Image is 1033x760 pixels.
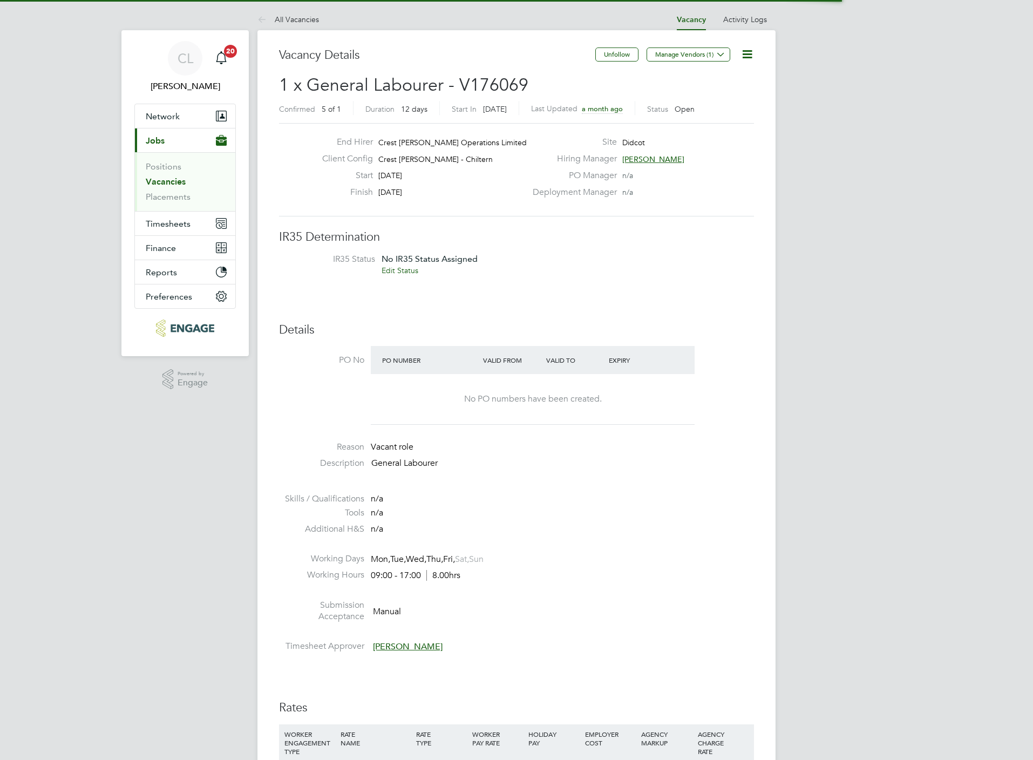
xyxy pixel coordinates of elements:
label: Confirmed [279,104,315,114]
span: CL [178,51,193,65]
button: Network [135,104,235,128]
div: HOLIDAY PAY [526,724,582,752]
a: Powered byEngage [162,369,208,390]
div: Valid From [480,350,543,370]
nav: Main navigation [121,30,249,356]
label: End Hirer [314,137,373,148]
h3: IR35 Determination [279,229,754,245]
span: [DATE] [483,104,507,114]
label: PO No [279,355,364,366]
label: Working Hours [279,569,364,581]
label: Start In [452,104,477,114]
label: Last Updated [531,104,577,113]
span: Preferences [146,291,192,302]
span: Reports [146,267,177,277]
button: Finance [135,236,235,260]
span: Open [675,104,695,114]
span: Crest [PERSON_NAME] Operations Limited [378,138,527,147]
span: 8.00hrs [426,570,460,581]
div: RATE NAME [338,724,413,752]
span: n/a [622,187,633,197]
span: Finance [146,243,176,253]
button: Jobs [135,128,235,152]
label: Start [314,170,373,181]
span: Engage [178,378,208,388]
label: Additional H&S [279,524,364,535]
label: Finish [314,187,373,198]
label: Client Config [314,153,373,165]
span: Sat, [455,554,469,565]
span: n/a [622,171,633,180]
a: Go to home page [134,320,236,337]
label: Reason [279,442,364,453]
label: IR35 Status [290,254,375,265]
span: [DATE] [378,187,402,197]
span: Mon, [371,554,390,565]
span: 20 [224,45,237,58]
span: Sun [469,554,484,565]
h3: Vacancy Details [279,47,595,63]
span: Wed, [406,554,426,565]
label: Status [647,104,668,114]
span: n/a [371,493,383,504]
div: RATE TYPE [413,724,470,752]
span: Manual [373,606,401,616]
label: Deployment Manager [526,187,617,198]
span: 12 days [401,104,427,114]
span: n/a [371,524,383,534]
div: Valid To [543,350,607,370]
span: Didcot [622,138,645,147]
span: Timesheets [146,219,191,229]
a: Edit Status [382,266,418,275]
span: n/a [371,507,383,518]
button: Timesheets [135,212,235,235]
button: Unfollow [595,47,638,62]
h3: Rates [279,700,754,716]
a: Vacancy [677,15,706,24]
span: Fri, [443,554,455,565]
p: General Labourer [371,458,754,469]
a: Placements [146,192,191,202]
div: No PO numbers have been created. [382,393,684,405]
label: Duration [365,104,395,114]
div: PO Number [379,350,480,370]
div: 09:00 - 17:00 [371,570,460,581]
a: Positions [146,161,181,172]
label: PO Manager [526,170,617,181]
button: Preferences [135,284,235,308]
img: protechltd-logo-retina.png [156,320,214,337]
h3: Details [279,322,754,338]
label: Working Days [279,553,364,565]
button: Manage Vendors (1) [647,47,730,62]
span: [PERSON_NAME] [622,154,684,164]
span: [DATE] [378,171,402,180]
div: EMPLOYER COST [582,724,638,752]
a: Vacancies [146,177,186,187]
a: CL[PERSON_NAME] [134,41,236,93]
span: Network [146,111,180,121]
span: Crest [PERSON_NAME] - Chiltern [378,154,493,164]
button: Reports [135,260,235,284]
span: 1 x General Labourer - V176069 [279,74,528,96]
label: Timesheet Approver [279,641,364,652]
span: [PERSON_NAME] [373,641,443,652]
label: Hiring Manager [526,153,617,165]
div: AGENCY MARKUP [638,724,695,752]
span: Chloe Lyons [134,80,236,93]
span: Tue, [390,554,406,565]
label: Site [526,137,617,148]
label: Tools [279,507,364,519]
span: No IR35 Status Assigned [382,254,478,264]
a: Activity Logs [723,15,767,24]
a: All Vacancies [257,15,319,24]
span: Jobs [146,135,165,146]
span: Vacant role [371,442,413,452]
div: WORKER PAY RATE [470,724,526,752]
label: Skills / Qualifications [279,493,364,505]
span: Thu, [426,554,443,565]
span: a month ago [582,104,623,113]
div: Jobs [135,152,235,211]
label: Submission Acceptance [279,600,364,622]
span: Powered by [178,369,208,378]
span: 5 of 1 [322,104,341,114]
